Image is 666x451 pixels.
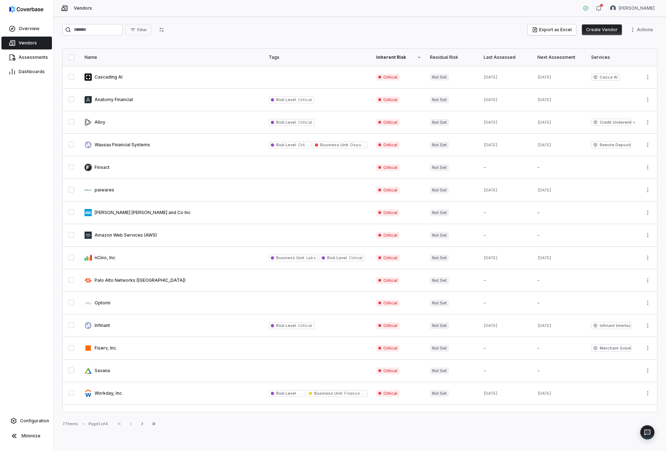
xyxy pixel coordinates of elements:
[430,345,449,352] span: Not Set
[479,269,533,292] td: -
[1,65,52,78] a: Dashboards
[327,255,348,260] span: Risk Level :
[642,94,653,105] button: More actions
[642,162,653,173] button: More actions
[642,139,653,150] button: More actions
[537,323,551,328] span: [DATE]
[430,255,449,261] span: Not Set
[276,323,297,328] span: Risk Level :
[642,388,653,399] button: More actions
[484,54,529,60] div: Last Assessed
[642,72,653,82] button: More actions
[537,75,551,80] span: [DATE]
[591,322,631,329] span: Infinant Interlace Platform
[484,187,498,193] span: [DATE]
[137,27,147,33] span: Filter
[537,391,551,396] span: [DATE]
[642,298,653,308] button: More actions
[533,360,587,382] td: -
[376,142,399,148] span: Critical
[430,54,475,60] div: Residual Risk
[19,26,39,32] span: Overview
[376,187,399,194] span: Critical
[1,22,52,35] a: Overview
[376,390,399,397] span: Critical
[1,37,52,49] a: Vendors
[642,275,653,286] button: More actions
[591,141,631,148] span: Remote Deposit Capture
[484,323,498,328] span: [DATE]
[430,209,449,216] span: Not Set
[537,120,551,125] span: [DATE]
[606,3,659,14] button: Gerald Pe avatar[PERSON_NAME]
[376,277,399,284] span: Critical
[343,391,385,396] span: Finance Accounting
[349,142,369,147] span: Deposits
[479,292,533,314] td: -
[88,421,108,427] div: Page 1 of 4
[125,24,152,35] button: Filter
[628,24,657,35] button: More actions
[376,54,421,60] div: Inherent Risk
[376,74,399,81] span: Critical
[642,410,653,421] button: More actions
[314,391,343,396] span: Business Unit :
[20,418,49,424] span: Configuration
[3,414,51,427] a: Configuration
[533,405,587,427] td: -
[276,97,297,102] span: Risk Level :
[537,187,551,193] span: [DATE]
[297,323,312,328] span: Critical
[430,300,449,307] span: Not Set
[642,343,653,353] button: More actions
[9,6,43,13] img: Coverbase logo
[537,97,551,102] span: [DATE]
[484,97,498,102] span: [DATE]
[376,255,399,261] span: Critical
[430,187,449,194] span: Not Set
[479,224,533,247] td: -
[430,390,449,397] span: Not Set
[642,117,653,128] button: More actions
[21,433,40,439] span: Minimize
[642,320,653,331] button: More actions
[74,5,92,11] span: Vendors
[591,54,636,60] div: Services
[642,252,653,263] button: More actions
[297,120,312,125] span: Critical
[62,421,78,427] div: 77 items
[528,24,576,35] button: Export as Excel
[430,164,449,171] span: Not Set
[642,207,653,218] button: More actions
[430,232,449,239] span: Not Set
[642,185,653,195] button: More actions
[269,54,368,60] div: Tags
[537,255,551,260] span: [DATE]
[276,120,297,125] span: Risk Level :
[591,73,620,81] span: Casca AI
[484,391,498,396] span: [DATE]
[19,40,37,46] span: Vendors
[479,405,533,427] td: -
[3,429,51,443] button: Minimize
[582,24,622,35] button: Create Vendor
[19,54,48,60] span: Assessments
[484,75,498,80] span: [DATE]
[376,322,399,329] span: Critical
[537,142,551,147] span: [DATE]
[376,164,399,171] span: Critical
[305,255,316,260] span: Labs
[297,97,312,102] span: Critical
[276,391,297,396] span: Risk Level :
[479,337,533,360] td: -
[430,142,449,148] span: Not Set
[376,96,399,103] span: Critical
[533,337,587,360] td: -
[537,54,583,60] div: Next Assessment
[348,255,363,260] span: Critical
[376,367,399,374] span: Critical
[320,142,349,147] span: Business Unit :
[610,5,616,11] img: Gerald Pe avatar
[1,51,52,64] a: Assessments
[642,230,653,241] button: More actions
